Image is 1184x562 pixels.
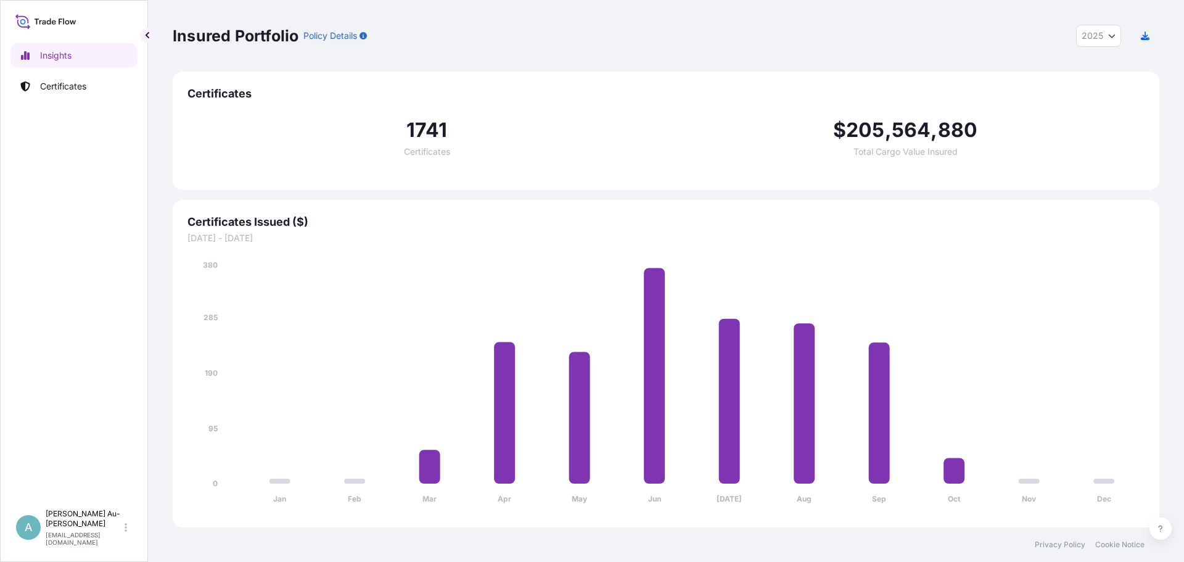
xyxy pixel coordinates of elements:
p: [PERSON_NAME] Au-[PERSON_NAME] [46,509,122,529]
tspan: Oct [948,494,961,503]
a: Certificates [10,74,138,99]
button: Year Selector [1076,25,1121,47]
p: Insights [40,49,72,62]
span: 880 [938,120,978,140]
a: Insights [10,43,138,68]
tspan: Nov [1022,494,1037,503]
span: 1741 [406,120,448,140]
span: 2025 [1082,30,1103,42]
span: A [25,521,32,534]
span: Certificates [404,147,450,156]
span: Certificates Issued ($) [187,215,1145,229]
span: Certificates [187,86,1145,101]
a: Cookie Notice [1095,540,1145,550]
tspan: Dec [1097,494,1111,503]
span: [DATE] - [DATE] [187,232,1145,244]
span: , [885,120,892,140]
span: 205 [846,120,885,140]
tspan: Apr [498,494,511,503]
tspan: May [572,494,588,503]
span: 564 [892,120,931,140]
tspan: 380 [203,260,218,270]
tspan: Feb [348,494,361,503]
span: , [931,120,937,140]
span: Total Cargo Value Insured [853,147,958,156]
p: Insured Portfolio [173,26,298,46]
p: Policy Details [303,30,357,42]
tspan: 285 [203,313,218,322]
tspan: Mar [422,494,437,503]
tspan: 190 [205,368,218,378]
p: Certificates [40,80,86,93]
tspan: 95 [208,424,218,433]
tspan: Jan [273,494,286,503]
tspan: Jun [648,494,661,503]
tspan: Sep [872,494,886,503]
tspan: [DATE] [717,494,742,503]
p: [EMAIL_ADDRESS][DOMAIN_NAME] [46,531,122,546]
span: $ [833,120,846,140]
tspan: Aug [797,494,812,503]
tspan: 0 [213,479,218,488]
a: Privacy Policy [1035,540,1085,550]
